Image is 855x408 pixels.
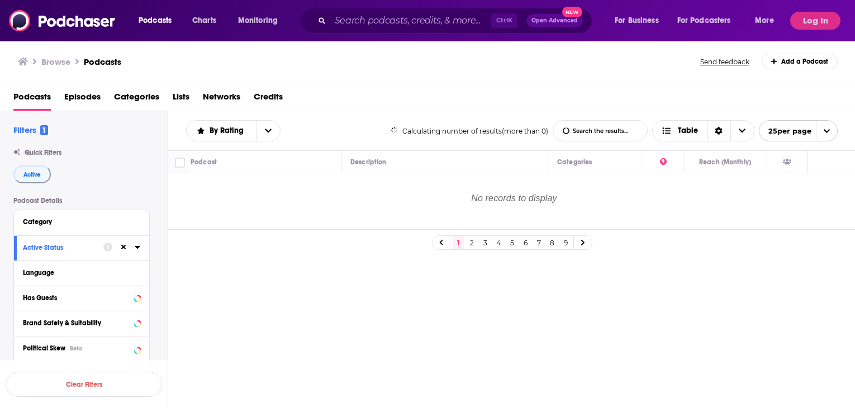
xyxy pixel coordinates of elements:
[191,155,217,169] div: Podcast
[13,88,51,111] a: Podcasts
[652,120,754,141] button: Choose View
[759,120,838,141] button: open menu
[479,236,491,249] a: 3
[9,10,116,31] img: Podchaser - Follow, Share and Rate Podcasts
[6,372,162,397] button: Clear Filters
[186,120,281,141] h2: Choose List sort
[238,13,278,29] span: Monitoring
[506,236,517,249] a: 5
[203,88,240,111] a: Networks
[670,12,747,30] button: open menu
[13,125,48,135] h2: Filters
[697,57,753,67] button: Send feedback
[557,155,592,169] div: Categories
[755,13,774,29] span: More
[23,341,140,355] button: Political SkewBeta
[23,294,131,302] div: Has Guests
[114,88,159,111] a: Categories
[533,236,544,249] a: 7
[254,88,283,111] a: Credits
[747,12,788,30] button: open menu
[660,155,667,169] div: Power Score
[493,236,504,249] a: 4
[562,7,582,17] span: New
[547,236,558,249] a: 8
[607,12,673,30] button: open menu
[759,122,811,140] span: 25 per page
[23,319,131,327] div: Brand Safety & Suitability
[23,344,65,352] span: Political Skew
[23,244,96,252] div: Active Status
[350,155,386,169] div: Description
[70,345,82,352] div: Beta
[23,215,140,229] button: Category
[783,155,791,169] div: Has Guests
[531,18,578,23] span: Open Advanced
[23,316,140,330] button: Brand Safety & Suitability
[526,14,583,27] button: Open AdvancedNew
[23,218,133,226] div: Category
[23,265,140,279] button: Language
[699,155,751,169] div: Reach (Monthly)
[230,12,292,30] button: open menu
[256,121,280,141] button: open menu
[139,13,172,29] span: Podcasts
[677,13,731,29] span: For Podcasters
[520,236,531,249] a: 6
[185,12,223,30] a: Charts
[23,240,103,254] button: Active Status
[23,291,140,305] button: Has Guests
[391,127,549,135] div: Calculating number of results (more than 0)
[762,54,838,69] a: Add a Podcast
[466,236,477,249] a: 2
[64,88,101,111] a: Episodes
[187,127,256,135] button: open menu
[84,56,121,67] a: Podcasts
[707,121,730,141] div: Sort Direction
[41,56,70,67] h3: Browse
[678,127,698,135] span: Table
[13,197,150,205] p: Podcast Details
[192,13,216,29] span: Charts
[23,269,133,277] div: Language
[25,149,61,156] span: Quick Filters
[210,127,248,135] span: By Rating
[330,12,491,30] input: Search podcasts, credits, & more...
[173,88,189,111] a: Lists
[40,125,48,135] span: 1
[23,172,41,178] span: Active
[560,236,571,249] a: 9
[615,13,659,29] span: For Business
[491,13,517,28] span: Ctrl K
[453,236,464,249] a: 1
[13,165,51,183] button: Active
[790,12,840,30] button: Log In
[310,8,603,34] div: Search podcasts, credits, & more...
[131,12,186,30] button: open menu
